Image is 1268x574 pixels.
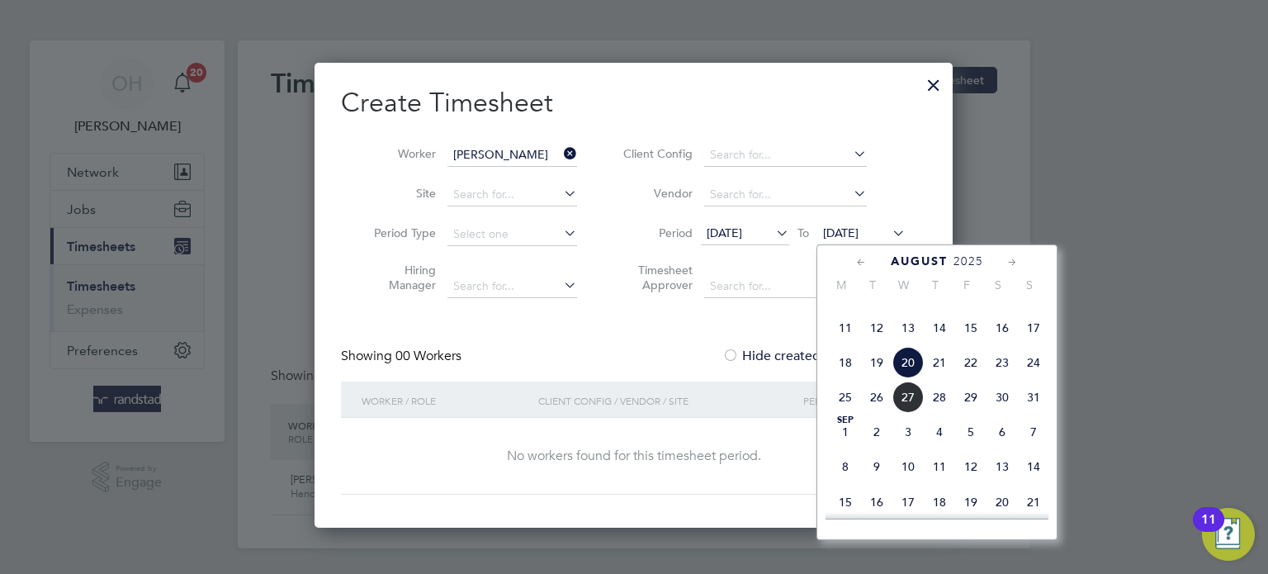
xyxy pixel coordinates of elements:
span: 6 [986,416,1018,448]
div: Client Config / Vendor / Site [534,382,799,420]
span: 11 [830,312,861,344]
span: T [920,278,951,292]
span: S [1014,278,1045,292]
input: Search for... [447,275,577,298]
span: 18 [830,347,861,378]
span: 15 [830,486,861,518]
label: Site [362,186,436,201]
button: Open Resource Center, 11 new notifications [1202,508,1255,561]
span: Sep [830,416,861,425]
h2: Create Timesheet [341,86,926,121]
span: 25 [830,382,861,413]
span: 17 [1018,312,1049,344]
span: W [888,278,920,292]
span: 22 [955,347,986,378]
span: 17 [892,486,924,518]
div: Period [799,382,910,420]
span: 30 [986,382,1018,413]
span: To [792,222,814,244]
input: Select one [447,223,577,246]
div: Worker / Role [357,382,534,420]
span: F [951,278,982,292]
input: Search for... [447,183,577,206]
span: 16 [861,486,892,518]
span: 31 [1018,382,1049,413]
span: 27 [892,382,924,413]
span: 2025 [953,254,983,268]
span: 28 [924,382,955,413]
label: Hiring Manager [362,263,436,292]
span: 2 [861,416,892,448]
span: 14 [1018,451,1049,482]
span: 12 [955,451,986,482]
span: 21 [1018,486,1049,518]
span: 8 [830,451,861,482]
span: 18 [924,486,955,518]
span: 11 [924,451,955,482]
span: 9 [861,451,892,482]
span: 23 [986,347,1018,378]
span: S [982,278,1014,292]
span: T [857,278,888,292]
label: Period Type [362,225,436,240]
label: Worker [362,146,436,161]
span: 26 [861,382,892,413]
span: [DATE] [823,225,859,240]
label: Period [618,225,693,240]
span: 13 [986,451,1018,482]
span: August [891,254,948,268]
span: 10 [892,451,924,482]
span: 00 Workers [395,348,461,364]
span: 1 [830,416,861,448]
label: Client Config [618,146,693,161]
span: [DATE] [707,225,742,240]
span: 19 [861,347,892,378]
span: 3 [892,416,924,448]
label: Vendor [618,186,693,201]
span: 12 [861,312,892,344]
label: Timesheet Approver [618,263,693,292]
span: 14 [924,312,955,344]
span: 4 [924,416,955,448]
div: 11 [1201,519,1216,541]
span: 29 [955,382,986,413]
span: 15 [955,312,986,344]
input: Search for... [447,144,577,167]
div: Showing [341,348,465,365]
label: Hide created timesheets [722,348,890,364]
span: 20 [986,486,1018,518]
input: Search for... [704,183,867,206]
div: No workers found for this timesheet period. [357,448,910,465]
span: 20 [892,347,924,378]
span: 21 [924,347,955,378]
span: 5 [955,416,986,448]
span: 7 [1018,416,1049,448]
input: Search for... [704,275,867,298]
span: 13 [892,312,924,344]
span: 16 [986,312,1018,344]
span: 24 [1018,347,1049,378]
span: 19 [955,486,986,518]
input: Search for... [704,144,867,167]
span: M [826,278,857,292]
